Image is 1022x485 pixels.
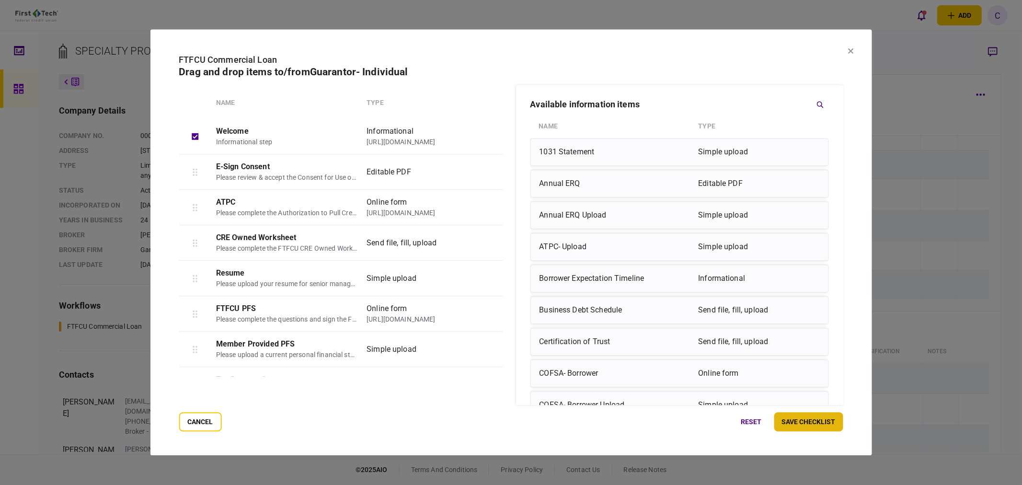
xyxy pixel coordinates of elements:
button: cancel [179,413,221,432]
div: Simple upload [698,142,819,162]
div: ATPC- UploadSimple upload [530,233,829,261]
div: Please upload a current personal financial statement (PFS), dated [DATE] of [DATE] date, for revi... [216,350,358,360]
div: [URL][DOMAIN_NAME] [367,314,464,324]
div: Business Debt ScheduleSend file, fill, upload [530,296,829,324]
div: Informational [367,126,464,137]
div: Name [216,98,362,108]
div: COFSA- Borrower Upload [540,395,694,415]
div: COFSA- BorrowerOnline form [530,359,829,387]
h3: available information items [530,100,640,109]
div: Simple upload [367,273,464,284]
div: Please complete the questions and sign the FTFCU Personal Financial Statement (PFS). Please uploa... [216,314,358,324]
div: Send file, fill, upload [698,300,819,320]
div: Send file, fill, upload [367,237,464,249]
div: ATPC [216,196,358,208]
div: Annual ERQ [540,174,694,193]
div: Type [698,118,820,134]
div: Simple upload [367,344,464,355]
div: Tax Return - Guarantor [216,374,358,385]
div: Editable PDF [698,174,819,193]
div: FTFCU Commercial Loan [179,53,843,66]
div: E-Sign Consent [216,161,358,173]
div: FTFCU PFS [216,303,358,314]
div: 1031 Statement [540,142,694,162]
div: Member Provided PFS [216,338,358,350]
div: [URL][DOMAIN_NAME] [367,208,464,218]
div: Simple upload [698,395,819,415]
div: Certification of Trust [540,332,694,351]
div: Send file, fill, upload [698,332,819,351]
div: Annual ERQEditable PDF [530,170,829,197]
div: Welcome [216,126,358,137]
div: Borrower Expectation TimelineInformational [530,265,829,292]
div: Type [367,98,464,108]
div: Please upload your resume for senior management and/or members. [216,279,358,289]
div: Business Debt Schedule [540,300,694,320]
div: Certification of TrustSend file, fill, upload [530,328,829,356]
button: reset [734,413,769,432]
div: Borrower Expectation Timeline [540,269,694,288]
div: [URL][DOMAIN_NAME] [367,137,464,147]
div: Informational [698,269,819,288]
div: Editable PDF [367,166,464,178]
div: Simple upload [698,237,819,256]
div: COFSA- Borrower UploadSimple upload [530,391,829,419]
div: Resume [216,267,358,279]
div: ATPC- Upload [540,237,694,256]
div: COFSA- Borrower [540,364,694,383]
div: Please complete the FTFCU CRE Owned Worksheet. If using a non FTFCU CRE Worksheet, please ensure ... [216,243,358,254]
div: Online form [367,196,464,208]
div: Name [539,118,694,134]
div: Annual ERQ Upload [540,206,694,225]
div: Online form [367,303,464,314]
div: Please review & accept the Consent for Use of Electronic Signature & Electronic Disclosures Agree... [216,173,358,183]
div: CRE Owned Worksheet [216,232,358,243]
div: Simple upload [698,206,819,225]
button: save checklist [774,413,843,432]
div: Please complete the Authorization to Pull Credit (ATPC). The form must be signed by all individua... [216,208,358,218]
h2: Drag and drop items to/from Guarantor- Individual [179,66,843,78]
div: 1031 StatementSimple upload [530,138,829,166]
div: Informational step [216,137,358,147]
div: Online form [698,364,819,383]
div: Annual ERQ UploadSimple upload [530,201,829,229]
